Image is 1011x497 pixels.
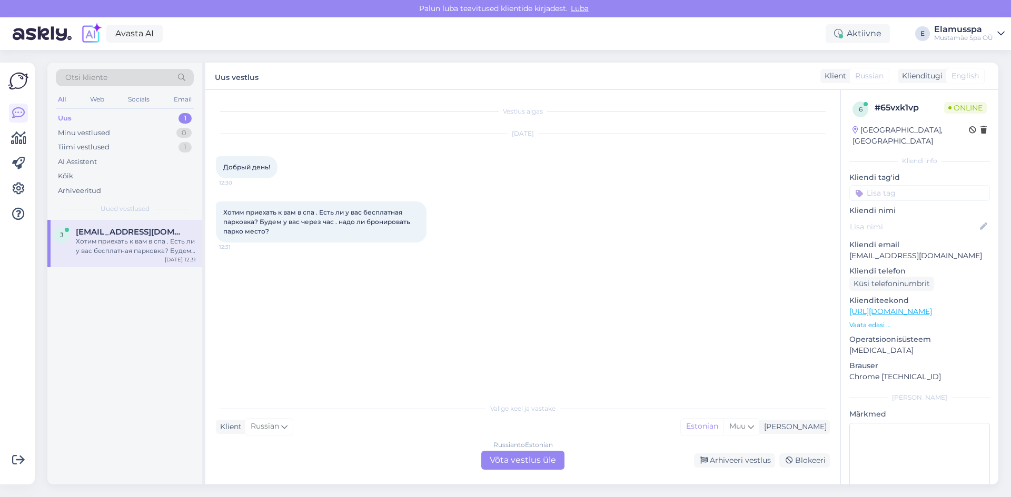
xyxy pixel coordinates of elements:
div: Arhiveeri vestlus [694,453,775,468]
p: Kliendi tag'id [849,172,990,183]
span: Russian [251,421,279,432]
div: Mustamäe Spa OÜ [934,34,993,42]
span: j [60,231,63,239]
div: [PERSON_NAME] [760,421,827,432]
span: Uued vestlused [101,204,150,214]
div: Minu vestlused [58,128,110,138]
img: Askly Logo [8,71,28,91]
span: 12:30 [219,179,259,187]
a: ElamusspaMustamäe Spa OÜ [934,25,1005,42]
div: All [56,93,68,106]
a: [URL][DOMAIN_NAME] [849,307,932,316]
div: Email [172,93,194,106]
div: Aktiivne [826,24,890,43]
span: Добрый день! [223,163,270,171]
div: Kliendi info [849,156,990,166]
span: Хотим приехать к вам в спа . Есть ли у вас бесплатная парковка? Будем у вас через час . надо ли б... [223,208,412,235]
span: Muu [729,421,746,431]
div: Russian to Estonian [493,440,553,450]
p: Operatsioonisüsteem [849,334,990,345]
div: Socials [126,93,152,106]
div: 1 [179,113,192,124]
span: Luba [568,4,592,13]
div: Tiimi vestlused [58,142,110,153]
input: Lisa nimi [850,221,978,232]
div: Kõik [58,171,73,181]
div: Хотим приехать к вам в спа . Есть ли у вас бесплатная парковка? Будем у вас через час . надо ли б... [76,237,196,256]
div: Võta vestlus üle [481,451,564,470]
div: E [915,26,930,41]
span: English [951,70,979,82]
div: [DATE] [216,129,830,138]
p: Vaata edasi ... [849,320,990,330]
div: Uus [58,113,72,124]
div: [GEOGRAPHIC_DATA], [GEOGRAPHIC_DATA] [853,125,969,147]
div: [DATE] 12:31 [165,256,196,263]
p: Kliendi nimi [849,205,990,216]
div: # 65vxk1vp [875,102,944,114]
div: Klienditugi [898,70,943,82]
div: AI Assistent [58,157,97,167]
div: 1 [179,142,192,153]
div: [PERSON_NAME] [849,393,990,402]
span: 12:31 [219,243,259,251]
p: Kliendi telefon [849,266,990,277]
span: Online [944,102,987,114]
div: Vestlus algas [216,107,830,116]
span: joolia11187@gmail.com [76,227,185,237]
img: explore-ai [80,23,102,45]
span: Otsi kliente [65,72,107,83]
div: Klient [820,70,846,82]
p: [EMAIL_ADDRESS][DOMAIN_NAME] [849,250,990,261]
input: Lisa tag [849,185,990,201]
p: [MEDICAL_DATA] [849,345,990,356]
p: Chrome [TECHNICAL_ID] [849,371,990,382]
p: Kliendi email [849,239,990,250]
div: 0 [176,128,192,138]
div: Arhiveeritud [58,186,101,196]
div: Web [88,93,106,106]
div: Blokeeri [779,453,830,468]
div: Küsi telefoninumbrit [849,277,934,291]
p: Brauser [849,360,990,371]
p: Märkmed [849,409,990,420]
span: Russian [855,70,884,82]
p: Klienditeekond [849,295,990,306]
div: Klient [216,421,242,432]
a: Avasta AI [106,25,163,43]
div: Valige keel ja vastake [216,404,830,413]
span: 6 [859,105,863,113]
div: Estonian [681,419,723,434]
label: Uus vestlus [215,69,259,83]
div: Elamusspa [934,25,993,34]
